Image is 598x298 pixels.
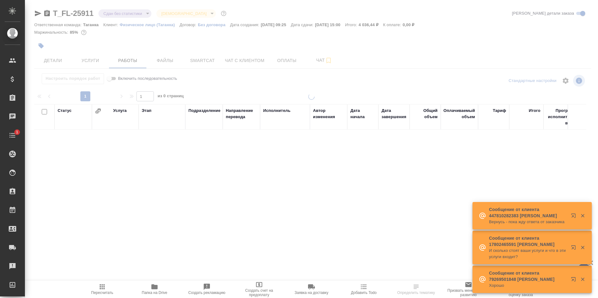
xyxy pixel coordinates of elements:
[313,108,344,120] div: Автор изменения
[493,108,506,114] div: Тариф
[576,213,589,219] button: Закрыть
[567,241,582,256] button: Открыть в новой вкладке
[567,273,582,288] button: Открыть в новой вкладке
[489,282,567,289] p: Хорошо
[226,108,257,120] div: Направление перевода
[489,235,567,248] p: Сообщение от клиента 17802465591 [PERSON_NAME]
[12,129,22,135] span: 1
[350,108,375,120] div: Дата начала
[382,108,406,120] div: Дата завершения
[263,108,291,114] div: Исполнитель
[444,108,475,120] div: Оплачиваемый объем
[489,219,567,225] p: Вернусь - пока жду ответа от заказчика
[576,245,589,250] button: Закрыть
[547,108,575,126] div: Прогресс исполнителя в SC
[188,108,221,114] div: Подразделение
[489,248,567,260] p: И сколько стоят ваши услуги и что в эти услуги входит?
[567,209,582,224] button: Открыть в новой вкладке
[113,108,126,114] div: Услуга
[95,108,101,114] button: Сгруппировать
[413,108,438,120] div: Общий объем
[489,206,567,219] p: Сообщение от клиента 447810282383 [PERSON_NAME]
[576,276,589,282] button: Закрыть
[58,108,72,114] div: Статус
[2,127,23,143] a: 1
[142,108,151,114] div: Этап
[489,270,567,282] p: Сообщение от клиента 79269501848 [PERSON_NAME]
[529,108,540,114] div: Итого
